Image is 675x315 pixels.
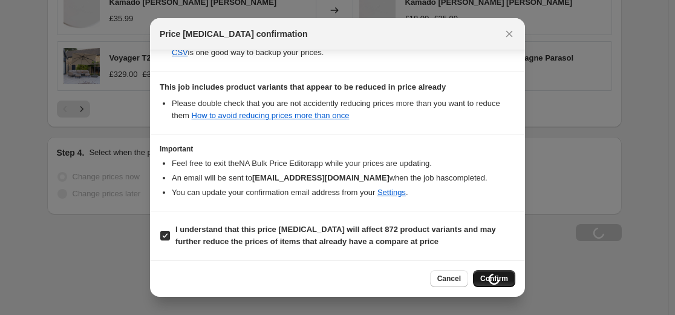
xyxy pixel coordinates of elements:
[192,111,350,120] a: How to avoid reducing prices more than once
[172,157,515,170] li: Feel free to exit the NA Bulk Price Editor app while your prices are updating.
[172,187,515,199] li: You can update your confirmation email address from your .
[252,173,390,182] b: [EMAIL_ADDRESS][DOMAIN_NAME]
[437,274,461,283] span: Cancel
[160,144,515,154] h3: Important
[175,225,496,246] b: I understand that this price [MEDICAL_DATA] will affect 872 product variants and may further redu...
[501,25,518,42] button: Close
[377,188,406,197] a: Settings
[160,28,308,40] span: Price [MEDICAL_DATA] confirmation
[430,270,468,287] button: Cancel
[160,82,446,91] b: This job includes product variants that appear to be reduced in price already
[172,172,515,184] li: An email will be sent to when the job has completed .
[172,98,515,122] li: Please double check that you are not accidently reducing prices more than you want to reduce them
